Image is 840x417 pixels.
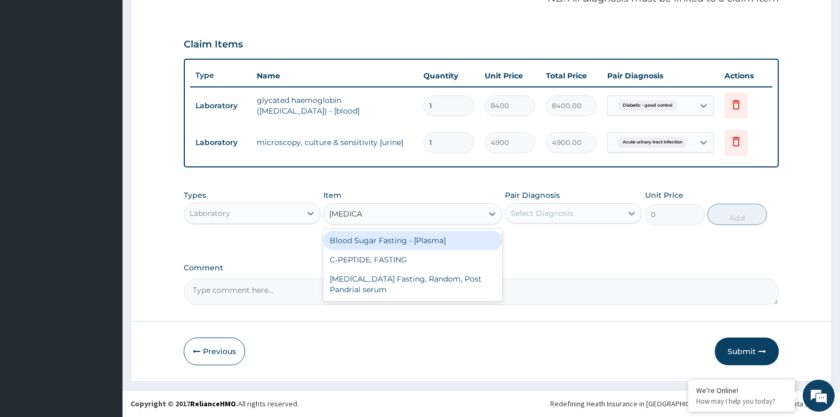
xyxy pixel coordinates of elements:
td: Laboratory [190,96,251,116]
label: Types [184,191,206,200]
p: How may I help you today? [696,397,787,406]
button: Submit [715,338,779,365]
button: Add [707,204,767,225]
th: Type [190,66,251,85]
th: Quantity [418,65,479,86]
div: Laboratory [190,208,230,219]
th: Total Price [541,65,602,86]
textarea: Type your message and hit 'Enter' [5,291,203,328]
td: microscopy, culture & sensitivity [urine] [251,132,419,153]
div: Redefining Heath Insurance in [GEOGRAPHIC_DATA] using Telemedicine and Data Science! [550,398,832,409]
div: Chat with us now [55,60,179,74]
img: d_794563401_company_1708531726252_794563401 [20,53,43,80]
footer: All rights reserved. [123,390,840,417]
label: Item [323,190,341,201]
label: Unit Price [645,190,683,201]
th: Actions [719,65,772,86]
label: Comment [184,263,779,272]
a: RelianceHMO [190,399,236,408]
div: [MEDICAL_DATA] Fasting, Random, Post Pandrial serum [323,269,502,299]
button: Previous [184,338,245,365]
th: Name [251,65,419,86]
div: Select Diagnosis [511,208,573,219]
label: Pair Diagnosis [505,190,560,201]
div: Minimize live chat window [175,5,200,31]
td: Laboratory [190,133,251,153]
strong: Copyright © 2017 . [131,399,238,408]
th: Pair Diagnosis [602,65,719,86]
th: Unit Price [479,65,541,86]
span: Diabetic - good control [617,100,678,111]
div: We're Online! [696,386,787,395]
span: We're online! [62,134,147,242]
h3: Claim Items [184,39,243,51]
td: glycated haemoglobin ([MEDICAL_DATA]) - [blood] [251,90,419,122]
div: C-PEPTIDE, FASTING [323,250,502,269]
div: Blood Sugar Fasting - [Plasma] [323,231,502,250]
span: Acute urinary tract infection [617,137,688,148]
